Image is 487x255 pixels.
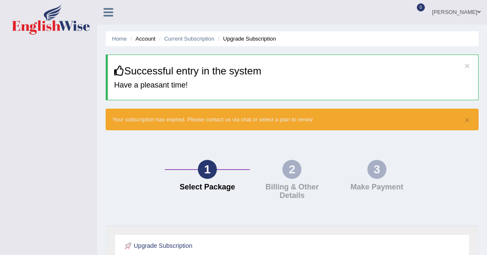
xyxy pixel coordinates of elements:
[216,35,276,43] li: Upgrade Subscription
[106,109,479,130] div: Your subscription has expired. Please contact us via chat or select a plan to renew
[114,66,472,77] h3: Successful entry in the system
[128,35,155,43] li: Account
[114,81,472,90] h4: Have a pleasant time!
[465,115,470,124] button: ×
[112,36,127,42] a: Home
[169,183,245,192] h4: Select Package
[164,36,214,42] a: Current Subscription
[123,241,333,252] h2: Upgrade Subscription
[465,61,470,70] button: ×
[339,183,415,192] h4: Make Payment
[198,160,217,179] div: 1
[367,160,386,179] div: 3
[282,160,301,179] div: 2
[254,183,330,200] h4: Billing & Other Details
[417,3,425,11] span: 0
